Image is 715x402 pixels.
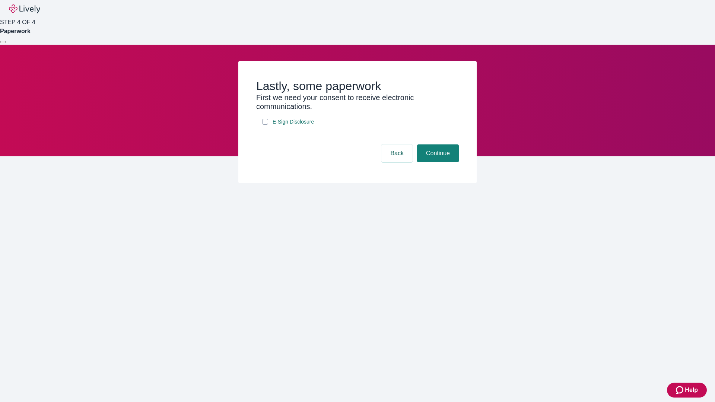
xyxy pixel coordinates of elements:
button: Back [381,144,413,162]
svg: Zendesk support icon [676,386,685,395]
span: Help [685,386,698,395]
a: e-sign disclosure document [271,117,315,127]
span: E-Sign Disclosure [273,118,314,126]
button: Continue [417,144,459,162]
img: Lively [9,4,40,13]
h2: Lastly, some paperwork [256,79,459,93]
h3: First we need your consent to receive electronic communications. [256,93,459,111]
button: Zendesk support iconHelp [667,383,707,398]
